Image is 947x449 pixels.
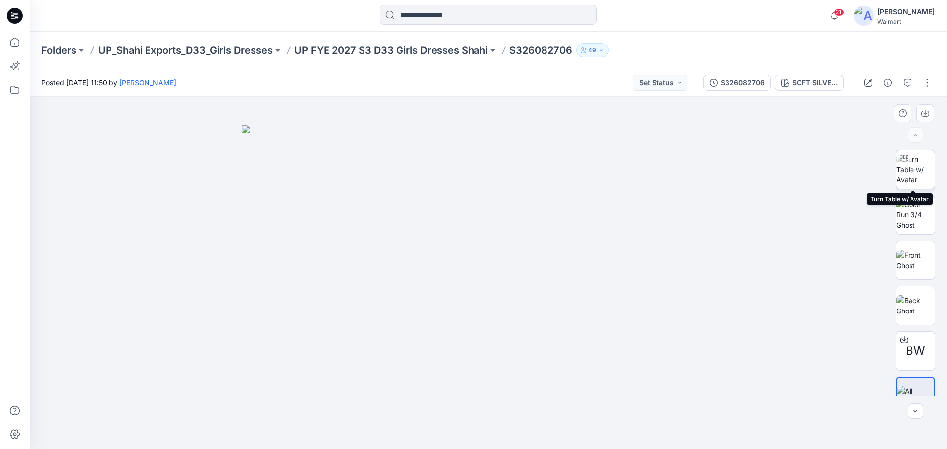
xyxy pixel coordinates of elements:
[896,250,935,271] img: Front Ghost
[588,45,596,56] p: 49
[510,43,572,57] p: S326082706
[854,6,874,26] img: avatar
[119,78,176,87] a: [PERSON_NAME]
[41,77,176,88] span: Posted [DATE] 11:50 by
[834,8,844,16] span: 21
[792,77,838,88] div: SOFT SILVER 1
[294,43,488,57] a: UP FYE 2027 S3 D33 Girls Dresses Shahi
[721,77,765,88] div: S326082706
[896,199,935,230] img: Color Run 3/4 Ghost
[703,75,771,91] button: S326082706
[877,6,935,18] div: [PERSON_NAME]
[41,43,76,57] a: Folders
[877,18,935,25] div: Walmart
[896,154,935,185] img: Turn Table w/ Avatar
[880,75,896,91] button: Details
[576,43,609,57] button: 49
[897,386,934,407] img: All colorways
[98,43,273,57] a: UP_Shahi Exports_D33_Girls Dresses
[906,342,925,360] span: BW
[775,75,844,91] button: SOFT SILVER 1
[896,295,935,316] img: Back Ghost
